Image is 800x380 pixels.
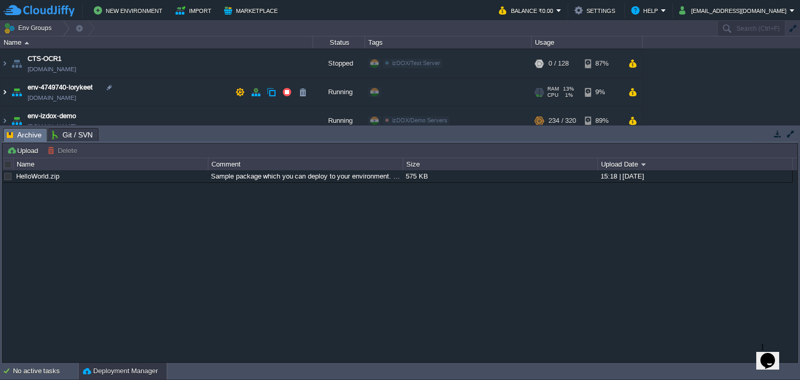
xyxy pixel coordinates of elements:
[13,363,78,379] div: No active tasks
[313,107,365,135] div: Running
[4,4,74,17] img: CloudJiffy
[9,107,24,135] img: AMDAwAAAACH5BAEAAAAALAAAAAABAAEAAAICRAEAOw==
[499,4,556,17] button: Balance ₹0.00
[548,49,569,78] div: 0 / 128
[9,78,24,106] img: AMDAwAAAACH5BAEAAAAALAAAAAABAAEAAAICRAEAOw==
[83,366,158,376] button: Deployment Manager
[209,158,403,170] div: Comment
[532,36,642,48] div: Usage
[598,158,792,170] div: Upload Date
[403,170,597,182] div: 575 KB
[547,92,558,98] span: CPU
[14,158,208,170] div: Name
[585,107,619,135] div: 89%
[1,36,312,48] div: Name
[404,158,597,170] div: Size
[366,36,531,48] div: Tags
[1,78,9,106] img: AMDAwAAAACH5BAEAAAAALAAAAAABAAEAAAICRAEAOw==
[1,49,9,78] img: AMDAwAAAACH5BAEAAAAALAAAAAABAAEAAAICRAEAOw==
[314,36,365,48] div: Status
[563,86,574,92] span: 13%
[392,117,447,123] span: izDOX/Demo Servers
[9,49,24,78] img: AMDAwAAAACH5BAEAAAAALAAAAAABAAEAAAICRAEAOw==
[631,4,661,17] button: Help
[548,107,576,135] div: 234 / 320
[28,111,76,121] a: env-izdox-demo
[7,146,41,155] button: Upload
[176,4,215,17] button: Import
[562,92,573,98] span: 1%
[679,4,790,17] button: [EMAIL_ADDRESS][DOMAIN_NAME]
[598,170,792,182] div: 15:18 | [DATE]
[1,107,9,135] img: AMDAwAAAACH5BAEAAAAALAAAAAABAAEAAAICRAEAOw==
[28,121,76,132] span: [DOMAIN_NAME]
[313,78,365,106] div: Running
[756,338,790,370] iframe: chat widget
[47,146,80,155] button: Delete
[224,4,281,17] button: Marketplace
[28,54,61,64] a: CTS-OCR1
[28,82,93,93] a: env-4749740-lorykeet
[574,4,618,17] button: Settings
[7,129,42,142] span: Archive
[28,93,76,103] span: [DOMAIN_NAME]
[585,49,619,78] div: 87%
[28,64,76,74] span: [DOMAIN_NAME]
[392,60,440,66] span: izDOX/Test Server
[208,170,402,182] div: Sample package which you can deploy to your environment. Feel free to delete and upload a package...
[52,129,93,141] span: Git / SVN
[4,21,55,35] button: Env Groups
[16,172,59,180] a: HelloWorld.zip
[547,86,559,92] span: RAM
[94,4,166,17] button: New Environment
[585,78,619,106] div: 9%
[24,42,29,44] img: AMDAwAAAACH5BAEAAAAALAAAAAABAAEAAAICRAEAOw==
[313,49,365,78] div: Stopped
